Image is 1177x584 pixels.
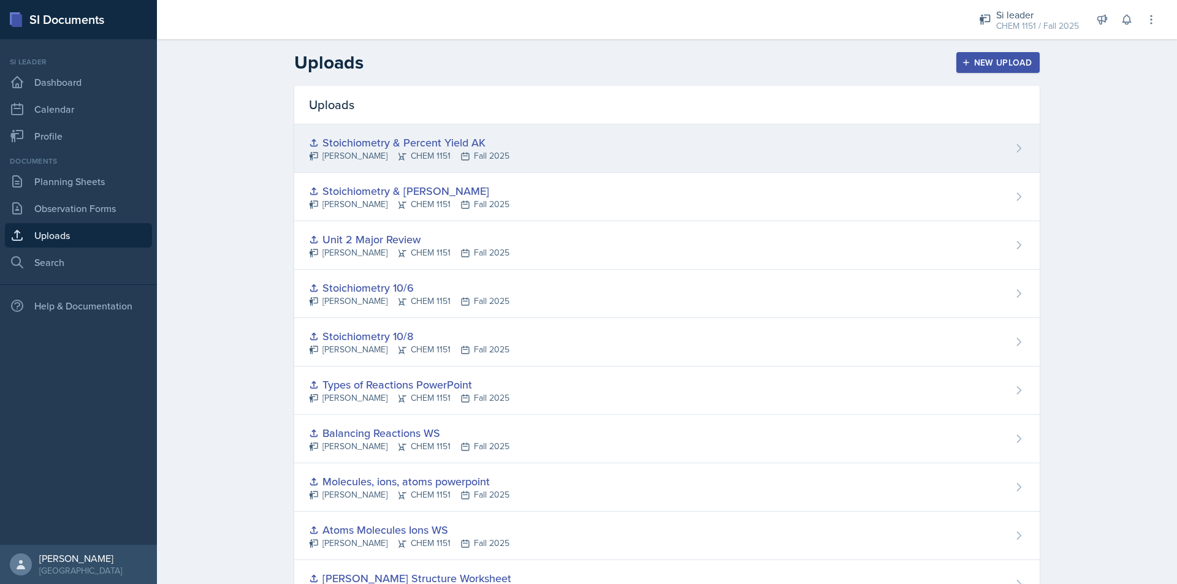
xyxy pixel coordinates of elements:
[39,564,122,577] div: [GEOGRAPHIC_DATA]
[5,70,152,94] a: Dashboard
[294,463,1040,512] a: Molecules, ions, atoms powerpoint [PERSON_NAME]CHEM 1151Fall 2025
[294,124,1040,173] a: Stoichiometry & Percent Yield AK [PERSON_NAME]CHEM 1151Fall 2025
[309,521,509,538] div: Atoms Molecules Ions WS
[294,86,1040,124] div: Uploads
[5,250,152,275] a: Search
[964,58,1032,67] div: New Upload
[309,440,509,453] div: [PERSON_NAME] CHEM 1151 Fall 2025
[294,221,1040,270] a: Unit 2 Major Review [PERSON_NAME]CHEM 1151Fall 2025
[309,473,509,490] div: Molecules, ions, atoms powerpoint
[309,425,509,441] div: Balancing Reactions WS
[5,156,152,167] div: Documents
[309,376,509,393] div: Types of Reactions PowerPoint
[309,198,509,211] div: [PERSON_NAME] CHEM 1151 Fall 2025
[996,20,1079,32] div: CHEM 1151 / Fall 2025
[5,56,152,67] div: Si leader
[309,246,509,259] div: [PERSON_NAME] CHEM 1151 Fall 2025
[309,488,509,501] div: [PERSON_NAME] CHEM 1151 Fall 2025
[294,173,1040,221] a: Stoichiometry & [PERSON_NAME] [PERSON_NAME]CHEM 1151Fall 2025
[294,366,1040,415] a: Types of Reactions PowerPoint [PERSON_NAME]CHEM 1151Fall 2025
[309,537,509,550] div: [PERSON_NAME] CHEM 1151 Fall 2025
[294,270,1040,318] a: Stoichiometry 10/6 [PERSON_NAME]CHEM 1151Fall 2025
[309,150,509,162] div: [PERSON_NAME] CHEM 1151 Fall 2025
[5,196,152,221] a: Observation Forms
[294,415,1040,463] a: Balancing Reactions WS [PERSON_NAME]CHEM 1151Fall 2025
[309,392,509,404] div: [PERSON_NAME] CHEM 1151 Fall 2025
[294,51,364,74] h2: Uploads
[309,183,509,199] div: Stoichiometry & [PERSON_NAME]
[309,328,509,344] div: Stoichiometry 10/8
[309,343,509,356] div: [PERSON_NAME] CHEM 1151 Fall 2025
[5,294,152,318] div: Help & Documentation
[996,7,1079,22] div: Si leader
[309,134,509,151] div: Stoichiometry & Percent Yield AK
[39,552,122,564] div: [PERSON_NAME]
[294,512,1040,560] a: Atoms Molecules Ions WS [PERSON_NAME]CHEM 1151Fall 2025
[5,169,152,194] a: Planning Sheets
[309,231,509,248] div: Unit 2 Major Review
[5,124,152,148] a: Profile
[294,318,1040,366] a: Stoichiometry 10/8 [PERSON_NAME]CHEM 1151Fall 2025
[5,97,152,121] a: Calendar
[309,295,509,308] div: [PERSON_NAME] CHEM 1151 Fall 2025
[956,52,1040,73] button: New Upload
[309,279,509,296] div: Stoichiometry 10/6
[5,223,152,248] a: Uploads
